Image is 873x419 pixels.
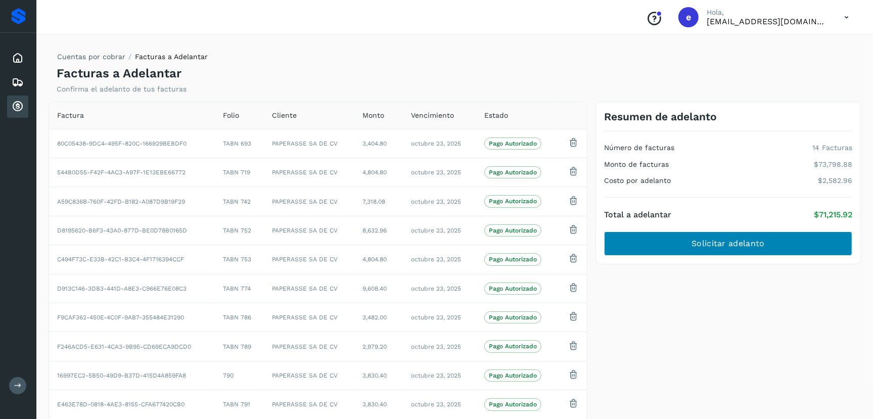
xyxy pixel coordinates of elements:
span: 3,404.80 [362,140,387,147]
td: F9CAF362-450E-4C0F-9AB7-355484E31290 [49,303,215,332]
p: Pago Autorizado [489,227,537,234]
span: octubre 23, 2025 [411,198,461,205]
h4: Número de facturas [604,144,674,152]
p: Pago Autorizado [489,256,537,263]
td: D8195620-B6F3-43A0-877D-BE0D78B0165D [49,216,215,245]
h4: Costo por adelanto [604,176,671,185]
td: TABN 752 [215,216,264,245]
span: octubre 23, 2025 [411,169,461,176]
td: PAPERASSE SA DE CV [264,129,354,158]
span: 3,830.40 [362,401,387,408]
p: $2,582.96 [818,176,852,185]
span: octubre 23, 2025 [411,140,461,147]
td: D913C146-3DB3-441D-A8E3-C966E76E08C3 [49,274,215,303]
p: Pago Autorizado [489,372,537,379]
td: TABN 742 [215,187,264,216]
p: $71,215.92 [814,210,852,219]
p: $73,798.88 [814,160,852,169]
span: 9,608.40 [362,285,387,292]
td: TABN 786 [215,303,264,332]
div: Cuentas por cobrar [7,96,28,118]
span: octubre 23, 2025 [411,256,461,263]
td: TABN 789 [215,332,264,361]
td: PAPERASSE SA DE CV [264,274,354,303]
span: Estado [484,110,508,121]
td: PAPERASSE SA DE CV [264,216,354,245]
td: PAPERASSE SA DE CV [264,187,354,216]
p: ebenezer5009@gmail.com [707,17,828,26]
td: PAPERASSE SA DE CV [264,303,354,332]
td: TABN 774 [215,274,264,303]
span: 8,632.96 [362,227,387,234]
td: TABN 791 [215,390,264,419]
p: Pago Autorizado [489,285,537,292]
span: Solicitar adelanto [692,238,764,249]
td: C494F73C-E33B-42C1-B3C4-4F1716394CCF [49,245,215,274]
div: Embarques [7,71,28,94]
span: Vencimiento [411,110,454,121]
td: F246ACD5-E631-4CA3-9B95-CD69ECA9DCD0 [49,332,215,361]
td: PAPERASSE SA DE CV [264,390,354,419]
h4: Total a adelantar [604,210,671,219]
p: 14 Facturas [812,144,852,152]
td: 544B0D55-F42F-4AC3-A97F-1E13EBE66772 [49,158,215,187]
p: Pago Autorizado [489,198,537,205]
td: E463E78D-0818-4AE3-8155-CFA677420CB0 [49,390,215,419]
button: Solicitar adelanto [604,231,852,256]
span: octubre 23, 2025 [411,314,461,321]
td: 790 [215,361,264,390]
span: 3,830.40 [362,372,387,379]
span: 2,979.20 [362,343,387,350]
span: 4,804.80 [362,256,387,263]
td: TABN 719 [215,158,264,187]
p: Hola, [707,8,828,17]
span: 3,482.00 [362,314,387,321]
p: Confirma el adelanto de tus facturas [57,85,187,94]
p: Pago Autorizado [489,343,537,350]
h4: Monto de facturas [604,160,669,169]
span: Monto [362,110,384,121]
span: Folio [223,110,239,121]
td: PAPERASSE SA DE CV [264,158,354,187]
td: TABN 753 [215,245,264,274]
h3: Resumen de adelanto [604,110,717,123]
td: PAPERASSE SA DE CV [264,361,354,390]
h4: Facturas a Adelantar [57,66,181,81]
p: Pago Autorizado [489,314,537,321]
span: 7,318.08 [362,198,385,205]
span: 4,804.80 [362,169,387,176]
span: Factura [57,110,84,121]
span: Facturas a Adelantar [135,53,208,61]
span: octubre 23, 2025 [411,227,461,234]
a: Cuentas por cobrar [57,53,125,61]
p: Pago Autorizado [489,140,537,147]
td: 16997EC2-5B50-49D9-B37D-415D4A859FA8 [49,361,215,390]
td: PAPERASSE SA DE CV [264,332,354,361]
span: octubre 23, 2025 [411,343,461,350]
span: octubre 23, 2025 [411,401,461,408]
span: octubre 23, 2025 [411,372,461,379]
p: Pago Autorizado [489,401,537,408]
td: A59C836B-760F-42FD-B182-A087D9B19F29 [49,187,215,216]
span: octubre 23, 2025 [411,285,461,292]
p: Pago Autorizado [489,169,537,176]
td: PAPERASSE SA DE CV [264,245,354,274]
td: TABN 693 [215,129,264,158]
span: Cliente [272,110,297,121]
nav: breadcrumb [57,52,208,66]
div: Inicio [7,47,28,69]
td: 80C05438-9DC4-495F-820C-166929BEBDF0 [49,129,215,158]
